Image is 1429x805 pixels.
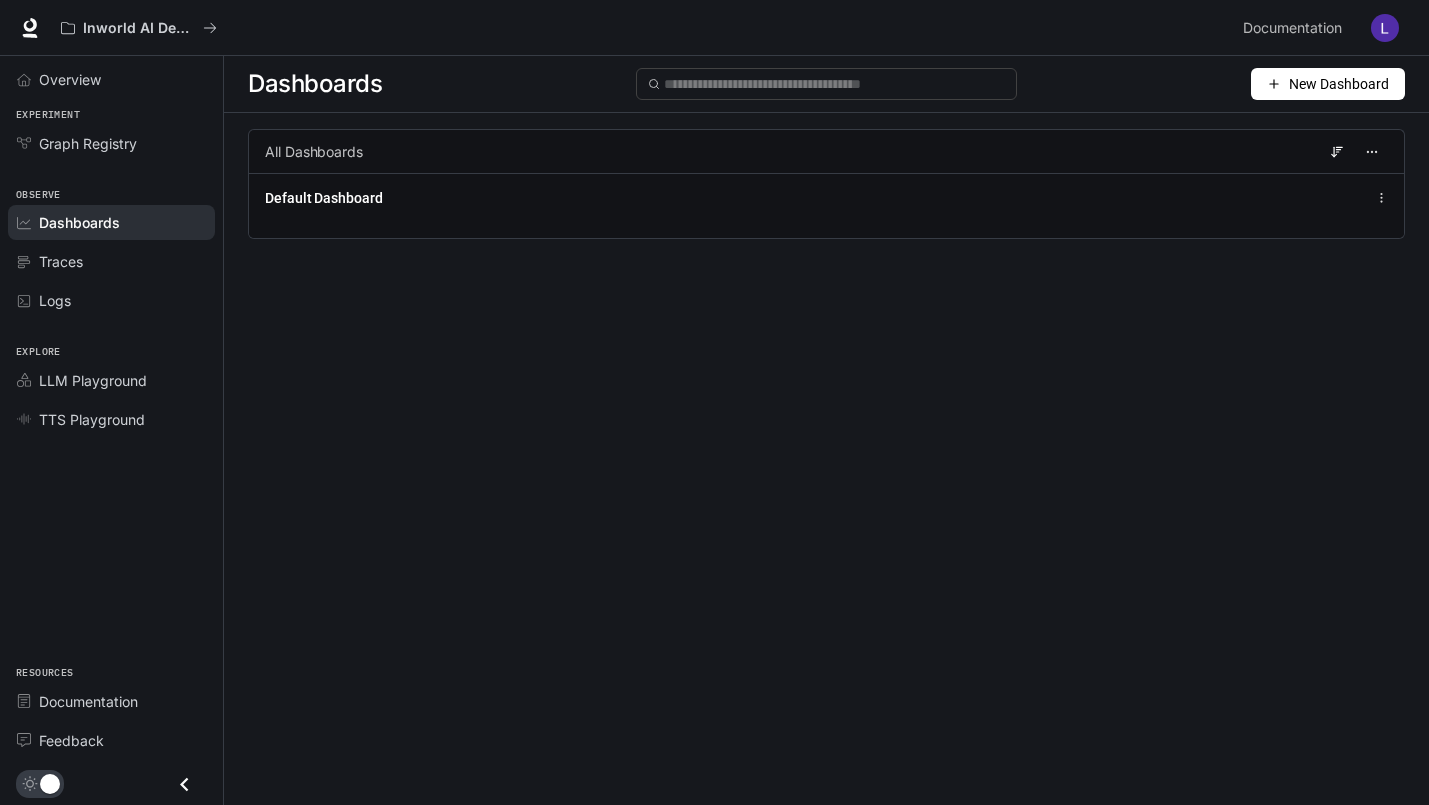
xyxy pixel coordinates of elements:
[40,772,60,794] span: Dark mode toggle
[83,20,195,37] p: Inworld AI Demos
[8,205,215,240] a: Dashboards
[8,402,215,437] a: TTS Playground
[1365,8,1405,48] button: User avatar
[162,764,207,805] button: Close drawer
[1289,73,1389,95] span: New Dashboard
[39,691,138,712] span: Documentation
[39,251,83,272] span: Traces
[1235,8,1357,48] a: Documentation
[8,244,215,279] a: Traces
[1371,14,1399,42] img: User avatar
[39,290,71,311] span: Logs
[8,684,215,719] a: Documentation
[265,188,383,208] a: Default Dashboard
[8,283,215,318] a: Logs
[8,723,215,758] a: Feedback
[39,133,137,154] span: Graph Registry
[248,64,382,104] span: Dashboards
[39,212,120,233] span: Dashboards
[52,8,226,48] button: All workspaces
[1243,16,1342,41] span: Documentation
[8,62,215,97] a: Overview
[39,730,104,751] span: Feedback
[39,409,145,430] span: TTS Playground
[39,370,147,391] span: LLM Playground
[8,363,215,398] a: LLM Playground
[265,142,363,162] span: All Dashboards
[39,69,101,90] span: Overview
[8,126,215,161] a: Graph Registry
[1251,68,1405,100] button: New Dashboard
